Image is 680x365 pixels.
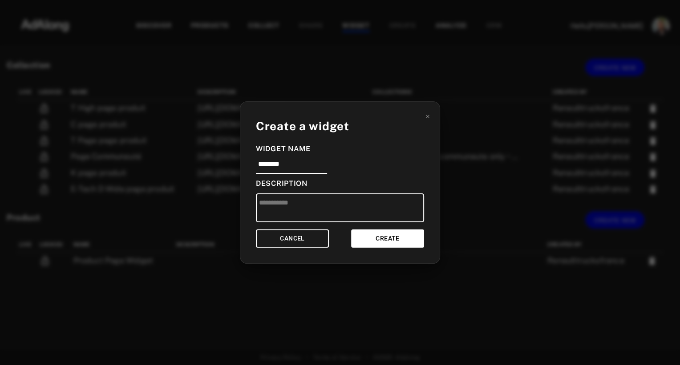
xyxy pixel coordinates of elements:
[256,144,424,154] div: Widget Name
[256,178,424,189] div: Description
[635,322,680,365] iframe: Chat Widget
[256,117,424,135] div: Create a widget
[256,229,329,248] button: CANCEL
[351,229,424,248] button: CREATE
